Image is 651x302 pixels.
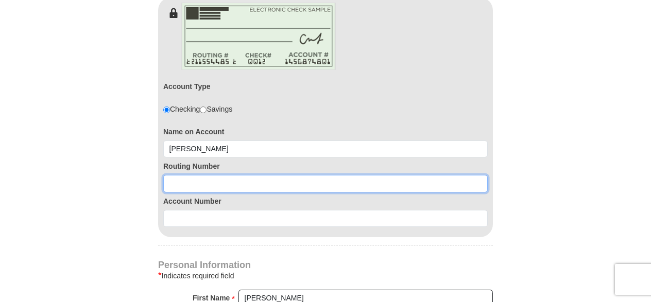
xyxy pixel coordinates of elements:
[158,270,493,282] div: Indicates required field
[163,127,488,137] label: Name on Account
[163,104,232,114] div: Checking Savings
[163,196,488,206] label: Account Number
[181,3,336,70] img: check-en.png
[163,81,211,92] label: Account Type
[163,161,488,171] label: Routing Number
[158,261,493,269] h4: Personal Information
